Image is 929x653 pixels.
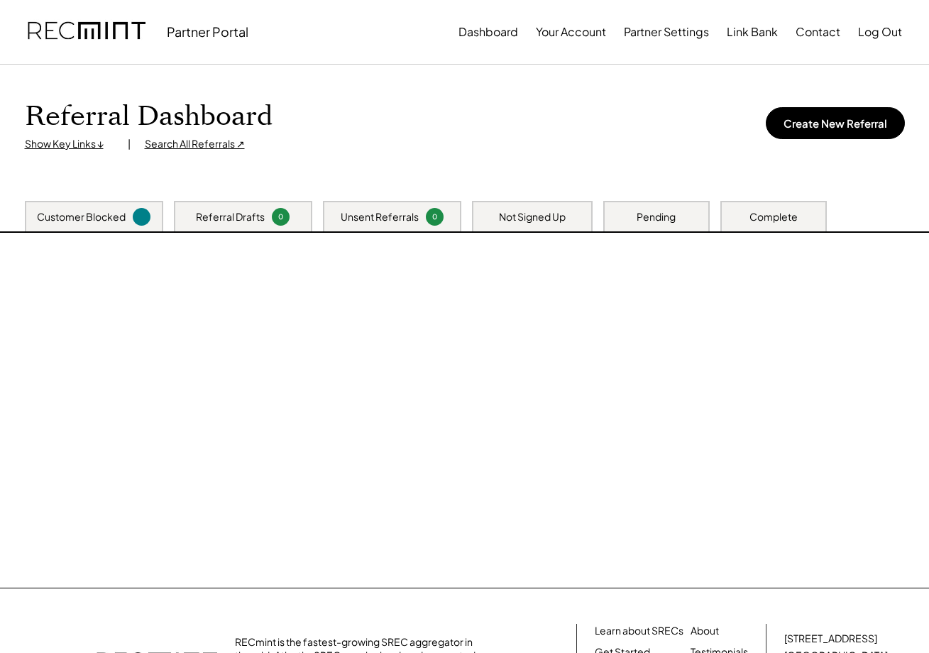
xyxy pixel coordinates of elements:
[458,18,518,46] button: Dashboard
[37,210,126,224] div: Customer Blocked
[784,632,877,646] div: [STREET_ADDRESS]
[145,137,245,151] div: Search All Referrals ↗
[796,18,840,46] button: Contact
[536,18,606,46] button: Your Account
[691,624,719,638] a: About
[274,212,287,222] div: 0
[28,8,145,56] img: recmint-logotype%403x.png
[167,23,248,40] div: Partner Portal
[749,210,798,224] div: Complete
[428,212,441,222] div: 0
[196,210,265,224] div: Referral Drafts
[128,137,131,151] div: |
[595,624,683,638] a: Learn about SRECs
[25,100,273,133] h1: Referral Dashboard
[25,137,114,151] div: Show Key Links ↓
[637,210,676,224] div: Pending
[766,107,905,139] button: Create New Referral
[624,18,709,46] button: Partner Settings
[858,18,902,46] button: Log Out
[499,210,566,224] div: Not Signed Up
[727,18,778,46] button: Link Bank
[341,210,419,224] div: Unsent Referrals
